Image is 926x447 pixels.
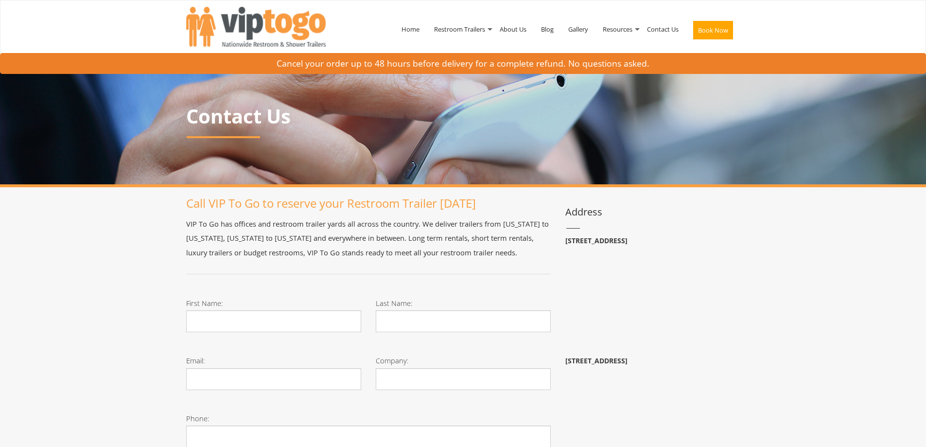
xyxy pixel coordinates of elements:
[492,4,534,54] a: About Us
[534,4,561,54] a: Blog
[565,207,740,217] h3: Address
[186,217,551,260] p: VIP To Go has offices and restroom trailer yards all across the country. We deliver trailers from...
[427,4,492,54] a: Restroom Trailers
[186,7,326,47] img: VIPTOGO
[640,4,686,54] a: Contact Us
[186,106,740,127] p: Contact Us
[686,4,740,60] a: Book Now
[186,197,551,210] h1: Call VIP To Go to reserve your Restroom Trailer [DATE]
[561,4,595,54] a: Gallery
[394,4,427,54] a: Home
[565,356,628,365] b: [STREET_ADDRESS]
[595,4,640,54] a: Resources
[565,236,628,245] b: [STREET_ADDRESS]
[693,21,733,39] button: Book Now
